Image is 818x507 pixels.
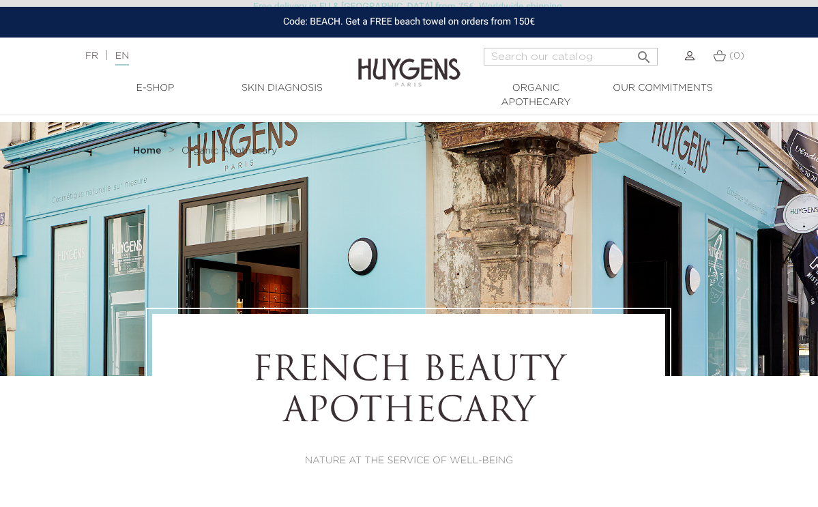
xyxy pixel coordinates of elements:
[92,81,219,96] a: E-Shop
[133,145,164,156] a: Home
[473,81,600,110] a: Organic Apothecary
[115,51,129,66] a: EN
[133,146,162,156] strong: Home
[636,45,652,61] i: 
[358,36,461,89] img: Huygens
[632,44,656,62] button: 
[729,51,744,61] span: (0)
[190,454,628,468] p: NATURE AT THE SERVICE OF WELL-BEING
[78,48,331,64] div: |
[600,81,727,96] a: Our commitments
[85,51,98,61] a: FR
[219,81,346,96] a: Skin Diagnosis
[484,48,658,66] input: Search
[181,145,277,156] a: Organic Apothecary
[190,351,628,433] h1: FRENCH BEAUTY APOTHECARY
[181,146,277,156] span: Organic Apothecary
